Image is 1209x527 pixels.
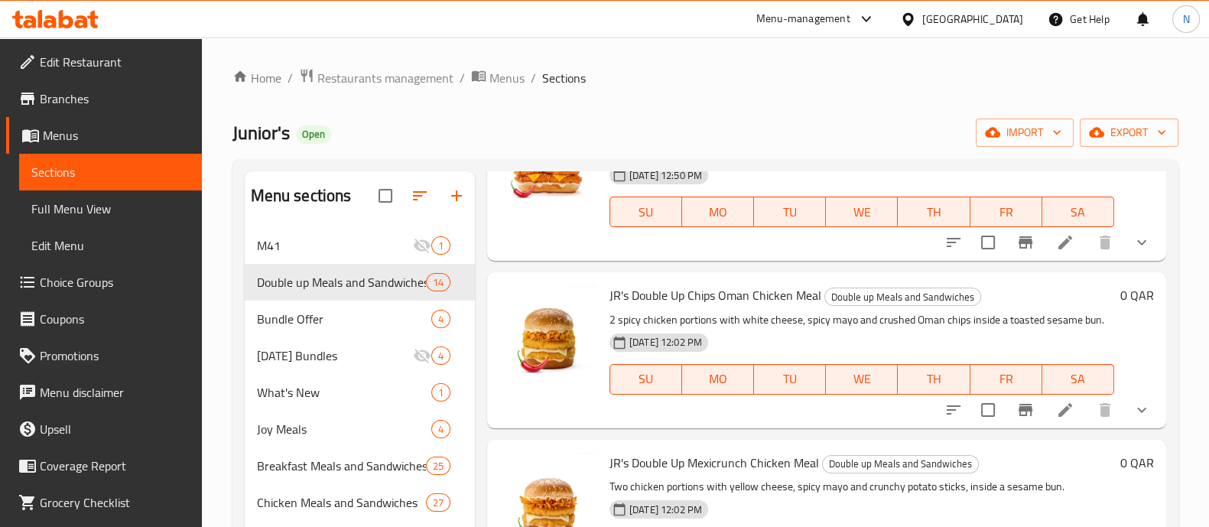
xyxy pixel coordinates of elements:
div: Breakfast Meals and Sandwiches25 [245,447,475,484]
span: Menus [489,69,525,87]
button: show more [1123,224,1160,261]
div: Menu-management [756,10,850,28]
button: show more [1123,392,1160,428]
span: Promotions [40,346,190,365]
span: Junior's [232,115,290,150]
span: Full Menu View [31,200,190,218]
a: Edit menu item [1056,401,1074,419]
span: SU [616,201,676,223]
span: MO [688,368,748,390]
span: 1 [432,385,450,400]
div: [GEOGRAPHIC_DATA] [922,11,1023,28]
span: SA [1048,368,1108,390]
span: Restaurants management [317,69,453,87]
span: 25 [427,459,450,473]
span: Menus [43,126,190,145]
a: Edit Menu [19,227,202,264]
a: Home [232,69,281,87]
span: FR [977,368,1036,390]
div: [DATE] Bundles4 [245,337,475,374]
a: Branches [6,80,202,117]
span: [DATE] 12:02 PM [623,503,708,517]
button: delete [1087,224,1123,261]
span: Double up Meals and Sandwiches [825,288,980,306]
h6: 0 QAR [1120,452,1154,473]
span: [DATE] 12:02 PM [623,335,708,350]
li: / [460,69,465,87]
span: WE [832,368,892,390]
button: TH [898,197,970,227]
button: Add section [438,177,475,214]
span: Chicken Meals and Sandwiches [257,493,426,512]
a: Upsell [6,411,202,447]
a: Coupons [6,301,202,337]
button: SA [1042,197,1114,227]
div: Open [296,125,331,144]
a: Menus [471,68,525,88]
button: TH [898,364,970,395]
li: / [288,69,293,87]
svg: Inactive section [413,236,431,255]
span: Menu disclaimer [40,383,190,402]
nav: breadcrumb [232,68,1178,88]
li: / [531,69,536,87]
button: FR [970,364,1042,395]
div: items [431,420,450,438]
a: Edit menu item [1056,233,1074,252]
span: 27 [427,496,450,510]
span: Edit Restaurant [40,53,190,71]
div: Chicken Meals and Sandwiches27 [245,484,475,521]
div: items [431,310,450,328]
a: Grocery Checklist [6,484,202,521]
h6: 0 QAR [1120,285,1154,306]
h2: Menu sections [251,184,352,207]
button: TU [754,364,826,395]
span: FR [977,201,1036,223]
div: items [431,236,450,255]
button: SA [1042,364,1114,395]
button: export [1080,119,1178,147]
span: Edit Menu [31,236,190,255]
span: What's New [257,383,431,402]
span: [DATE] 12:50 PM [623,168,708,183]
button: Branch-specific-item [1007,224,1044,261]
span: Double up Meals and Sandwiches [257,273,426,291]
span: export [1092,123,1166,142]
button: import [976,119,1074,147]
div: items [431,383,450,402]
span: TH [904,368,964,390]
a: Full Menu View [19,190,202,227]
span: import [988,123,1061,142]
span: Sections [31,163,190,181]
span: TU [760,201,820,223]
span: N [1182,11,1189,28]
span: TH [904,201,964,223]
button: MO [682,364,754,395]
span: 4 [432,312,450,327]
span: 14 [427,275,450,290]
span: Select to update [972,226,1004,259]
span: M41 [257,236,413,255]
span: Open [296,128,331,141]
div: Joy Meals [257,420,431,438]
div: Ramadan Bundles [257,346,413,365]
div: items [431,346,450,365]
div: Double up Meals and Sandwiches [822,455,979,473]
span: [DATE] Bundles [257,346,413,365]
span: Branches [40,89,190,108]
button: WE [826,364,898,395]
button: sort-choices [935,392,972,428]
div: What's New1 [245,374,475,411]
button: delete [1087,392,1123,428]
span: JR's Double Up Mexicrunch Chicken Meal [609,451,819,474]
button: SU [609,197,682,227]
span: Double up Meals and Sandwiches [823,455,978,473]
span: Sort sections [401,177,438,214]
span: MO [688,201,748,223]
span: 4 [432,349,450,363]
span: TU [760,368,820,390]
svg: Inactive section [413,346,431,365]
